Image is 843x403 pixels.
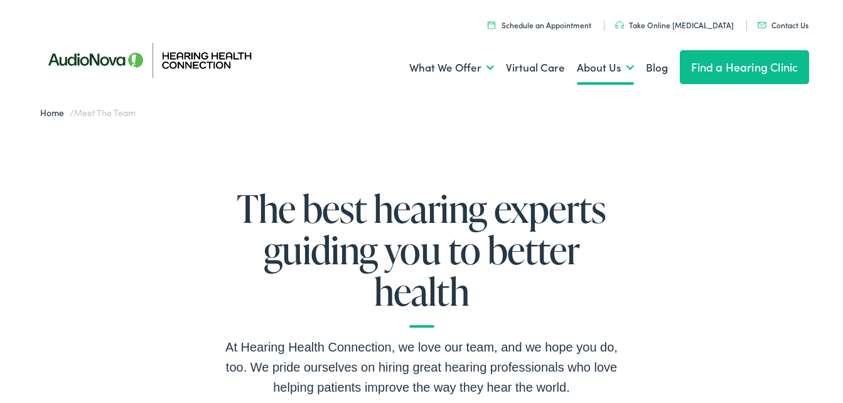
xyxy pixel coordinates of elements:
[646,45,668,91] a: Blog
[680,50,810,84] a: Find a Hearing Clinic
[506,45,565,91] a: Virtual Care
[221,188,623,328] h1: The best hearing experts guiding you to better health
[615,19,734,30] a: Take Online [MEDICAL_DATA]
[615,21,624,29] img: utility icon
[488,19,591,30] a: Schedule an Appointment
[758,22,766,28] img: utility icon
[221,337,623,397] div: At Hearing Health Connection, we love our team, and we hope you do, too. We pride ourselves on hi...
[40,106,135,119] span: /
[74,106,135,119] span: Meet the Team
[40,106,70,119] a: Home
[758,19,808,30] a: Contact Us
[488,21,495,29] img: utility icon
[409,45,494,91] a: What We Offer
[577,45,634,91] a: About Us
